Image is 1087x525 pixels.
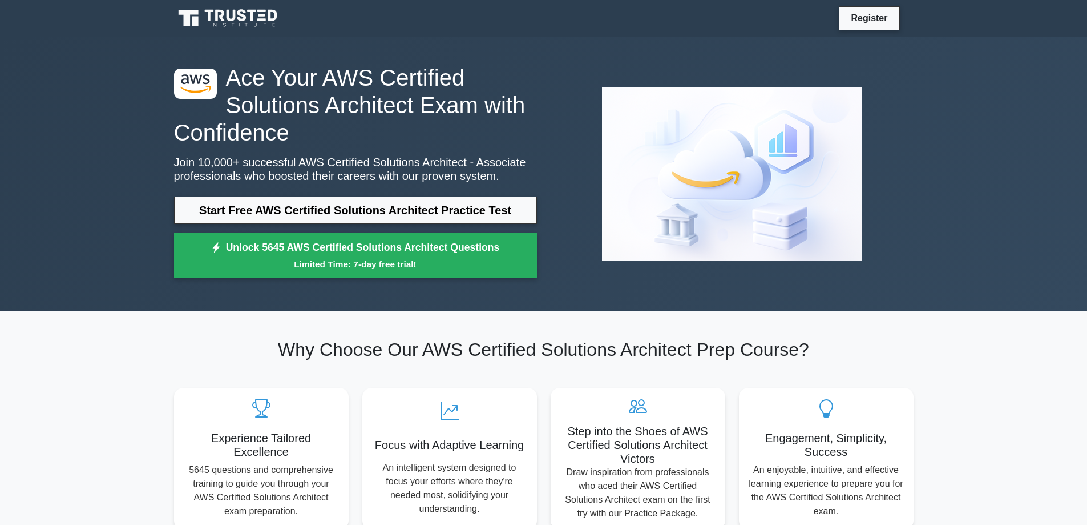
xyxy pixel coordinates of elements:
p: An intelligent system designed to focus your efforts where they're needed most, solidifying your ... [371,461,528,516]
p: Join 10,000+ successful AWS Certified Solutions Architect - Associate professionals who boosted t... [174,155,537,183]
h5: Step into the Shoes of AWS Certified Solutions Architect Victors [560,424,716,466]
a: Unlock 5645 AWS Certified Solutions Architect QuestionsLimited Time: 7-day free trial! [174,233,537,278]
h5: Focus with Adaptive Learning [371,438,528,452]
p: Draw inspiration from professionals who aced their AWS Certified Solutions Architect exam on the ... [560,466,716,520]
h1: Ace Your AWS Certified Solutions Architect Exam with Confidence [174,64,537,146]
a: Start Free AWS Certified Solutions Architect Practice Test [174,197,537,224]
p: An enjoyable, intuitive, and effective learning experience to prepare you for the AWS Certified S... [748,463,904,518]
img: AWS Certified Solutions Architect - Associate Preview [593,78,871,270]
a: Register [844,11,894,25]
p: 5645 questions and comprehensive training to guide you through your AWS Certified Solutions Archi... [183,463,340,518]
h5: Engagement, Simplicity, Success [748,431,904,459]
h5: Experience Tailored Excellence [183,431,340,459]
h2: Why Choose Our AWS Certified Solutions Architect Prep Course? [174,339,914,360]
small: Limited Time: 7-day free trial! [188,258,523,271]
